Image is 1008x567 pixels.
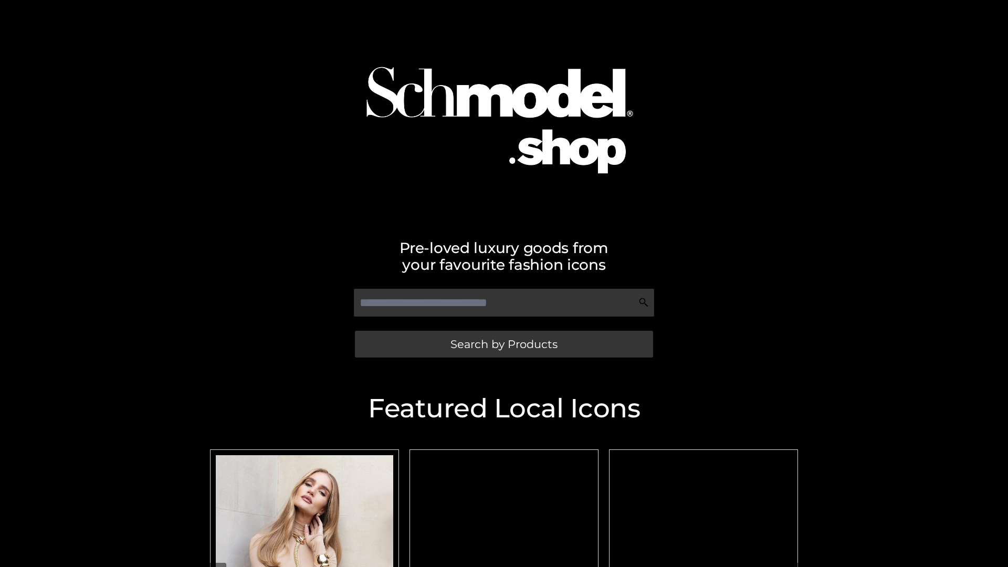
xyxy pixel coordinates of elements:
h2: Featured Local Icons​ [205,395,803,422]
img: Search Icon [638,297,649,308]
span: Search by Products [450,339,558,350]
a: Search by Products [355,331,653,358]
h2: Pre-loved luxury goods from your favourite fashion icons [205,239,803,273]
